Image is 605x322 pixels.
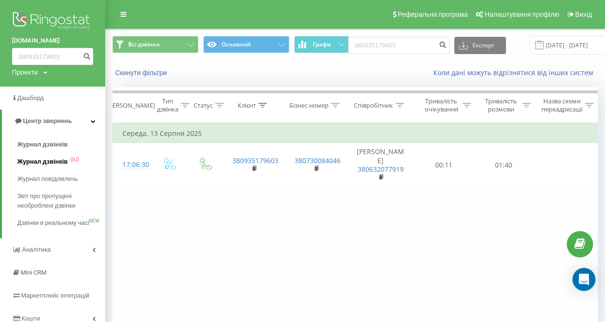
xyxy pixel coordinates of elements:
td: [PERSON_NAME] [347,143,414,187]
td: 00:11 [414,143,474,187]
div: Статус [194,101,213,110]
a: Коли дані можуть відрізнятися вiд інших систем [433,68,598,77]
a: [DOMAIN_NAME] [12,36,93,45]
td: 01:40 [474,143,534,187]
span: Реферальна програма [398,11,468,18]
button: Всі дзвінки [112,36,198,53]
a: Дзвінки в реальному часіNEW [17,214,105,232]
span: Дзвінки в реальному часі [17,218,89,228]
span: Вихід [575,11,592,18]
div: 17:06:30 [122,155,142,174]
span: Mini CRM [21,269,46,276]
span: Журнал дзвінків [17,157,68,167]
div: Тривалість розмови [482,97,520,113]
input: Пошук за номером [348,37,450,54]
span: Дашборд [17,94,44,101]
span: Всі дзвінки [128,41,160,48]
span: Журнал повідомлень [17,174,78,184]
div: Співробітник [354,101,393,110]
a: Центр звернень [2,110,105,133]
span: Налаштування профілю [484,11,559,18]
a: Журнал дзвінківOLD [17,153,105,170]
button: Скинути фільтри [112,68,172,77]
div: Бізнес номер [289,101,329,110]
a: 380632077919 [358,165,404,174]
span: Центр звернень [23,117,72,124]
img: Ringostat logo [12,10,93,33]
div: Open Intercom Messenger [572,268,595,291]
div: Тип дзвінка [157,97,178,113]
div: Тривалість очікування [422,97,460,113]
span: Журнал дзвінків [17,140,68,149]
span: Кошти [22,315,40,322]
span: Маркетплейс інтеграцій [21,292,89,299]
span: Графік [313,41,331,48]
button: Графік [294,36,349,53]
a: 380730084046 [295,156,341,165]
a: Журнал повідомлень [17,170,105,188]
button: Основний [203,36,289,53]
span: Звіт про пропущені необроблені дзвінки [17,191,100,211]
a: Звіт про пропущені необроблені дзвінки [17,188,105,214]
span: Аналiтика [22,246,51,253]
a: 380935179603 [232,156,278,165]
div: Проекти [12,67,38,77]
div: Назва схеми переадресації [541,97,583,113]
button: Експорт [454,37,506,54]
a: Журнал дзвінків [17,136,105,153]
div: Клієнт [238,101,256,110]
div: [PERSON_NAME] [107,101,155,110]
input: Пошук за номером [12,48,93,65]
